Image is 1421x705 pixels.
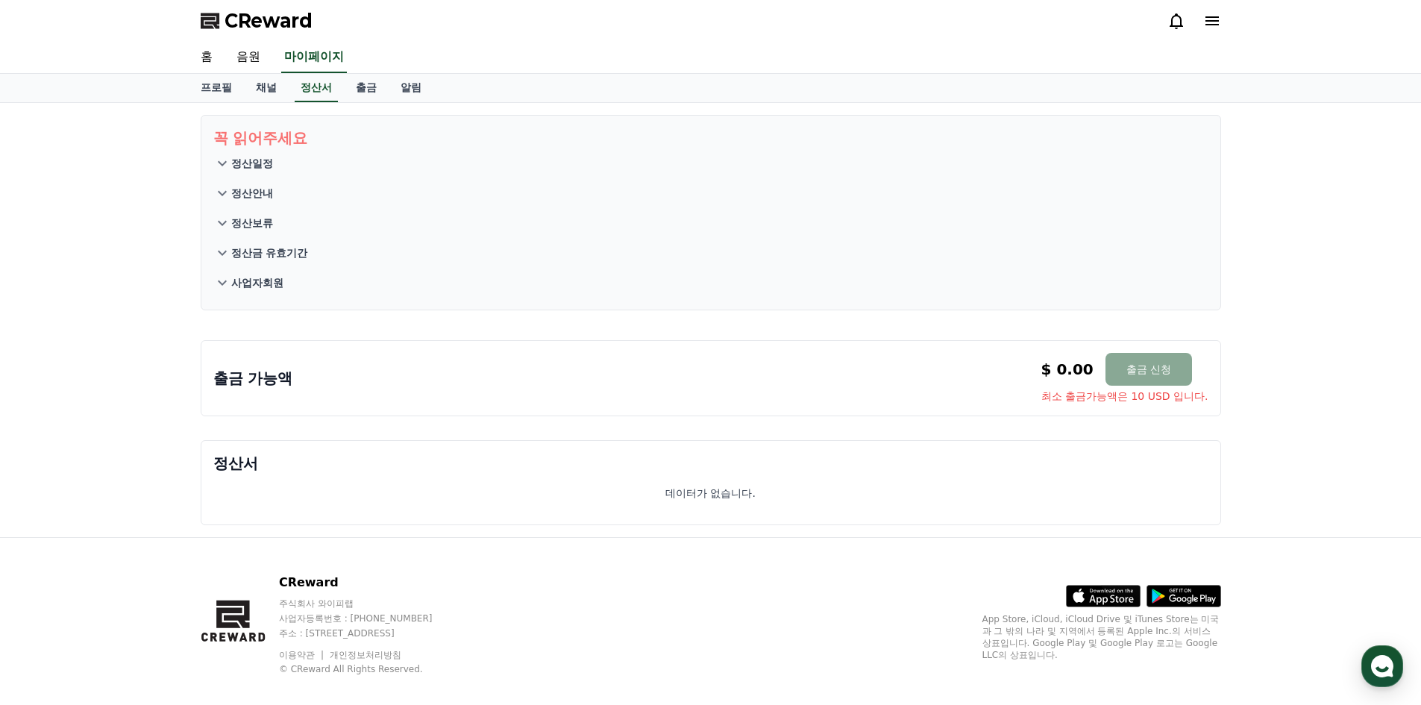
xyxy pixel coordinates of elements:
[281,42,347,73] a: 마이페이지
[982,613,1221,661] p: App Store, iCloud, iCloud Drive 및 iTunes Store는 미국과 그 밖의 나라 및 지역에서 등록된 Apple Inc.의 서비스 상표입니다. Goo...
[279,574,461,592] p: CReward
[213,178,1208,208] button: 정산안내
[344,74,389,102] a: 출금
[279,650,326,660] a: 이용약관
[665,486,756,501] p: 데이터가 없습니다.
[189,74,244,102] a: 프로필
[279,612,461,624] p: 사업자등록번호 : [PHONE_NUMBER]
[213,268,1208,298] button: 사업자회원
[231,275,283,290] p: 사업자회원
[213,453,1208,474] p: 정산서
[225,9,313,33] span: CReward
[279,598,461,610] p: 주식회사 와이피랩
[295,74,338,102] a: 정산서
[389,74,433,102] a: 알림
[231,245,308,260] p: 정산금 유효기간
[201,9,313,33] a: CReward
[244,74,289,102] a: 채널
[213,368,293,389] p: 출금 가능액
[225,42,272,73] a: 음원
[1041,389,1208,404] span: 최소 출금가능액은 10 USD 입니다.
[1041,359,1094,380] p: $ 0.00
[279,627,461,639] p: 주소 : [STREET_ADDRESS]
[231,216,273,231] p: 정산보류
[213,148,1208,178] button: 정산일정
[231,156,273,171] p: 정산일정
[231,186,273,201] p: 정산안내
[213,238,1208,268] button: 정산금 유효기간
[189,42,225,73] a: 홈
[213,208,1208,238] button: 정산보류
[1105,353,1192,386] button: 출금 신청
[279,663,461,675] p: © CReward All Rights Reserved.
[330,650,401,660] a: 개인정보처리방침
[213,128,1208,148] p: 꼭 읽어주세요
